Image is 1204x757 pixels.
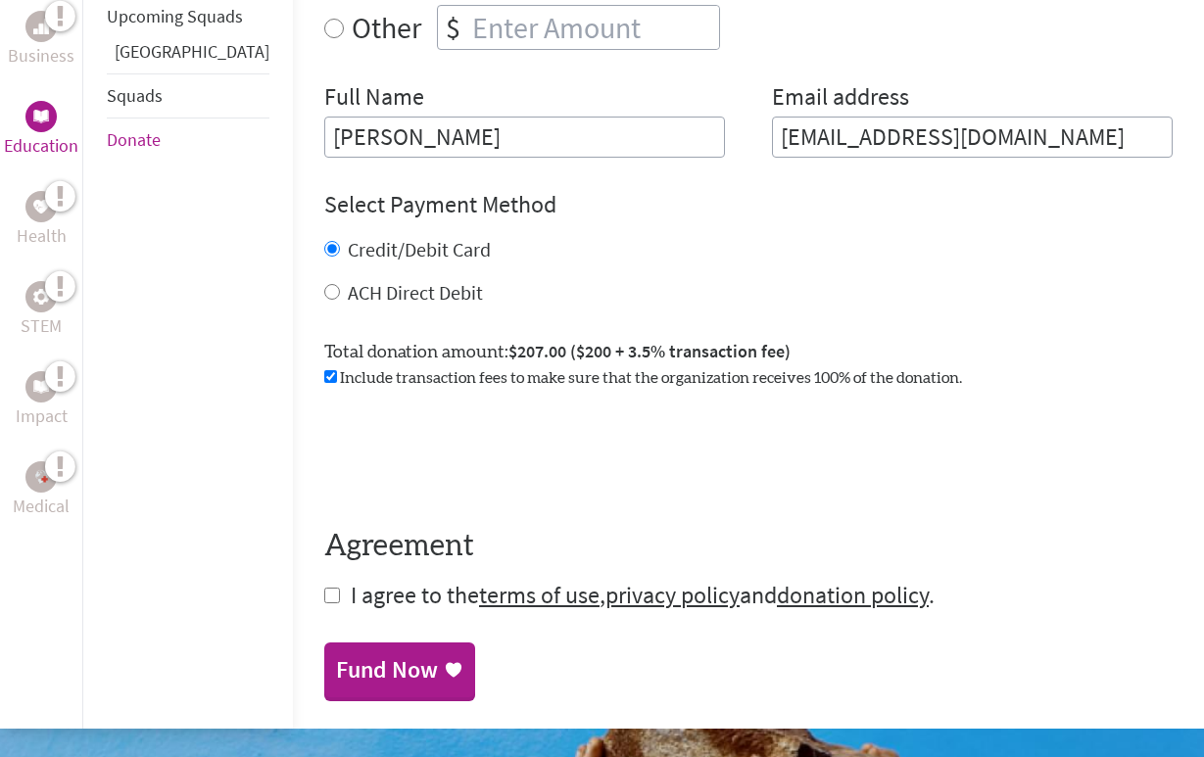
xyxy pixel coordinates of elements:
[8,42,74,70] p: Business
[107,5,243,27] a: Upcoming Squads
[438,6,468,49] div: $
[772,81,909,117] label: Email address
[25,101,57,132] div: Education
[348,280,483,305] label: ACH Direct Debit
[479,580,600,610] a: terms of use
[777,580,929,610] a: donation policy
[107,84,163,107] a: Squads
[33,200,49,213] img: Health
[25,281,57,312] div: STEM
[324,338,791,366] label: Total donation amount:
[324,81,424,117] label: Full Name
[33,469,49,485] img: Medical
[324,189,1173,220] h4: Select Payment Method
[4,101,78,160] a: EducationEducation
[336,654,438,686] div: Fund Now
[324,117,725,158] input: Enter Full Name
[25,191,57,222] div: Health
[13,493,70,520] p: Medical
[468,6,719,49] input: Enter Amount
[107,38,269,73] li: Belize
[508,340,791,362] span: $207.00 ($200 + 3.5% transaction fee)
[107,128,161,151] a: Donate
[8,11,74,70] a: BusinessBusiness
[25,371,57,402] div: Impact
[107,118,269,162] li: Donate
[340,370,962,386] span: Include transaction fees to make sure that the organization receives 100% of the donation.
[33,288,49,304] img: STEM
[605,580,740,610] a: privacy policy
[324,413,622,490] iframe: reCAPTCHA
[21,312,62,340] p: STEM
[33,19,49,34] img: Business
[772,117,1173,158] input: Your Email
[4,132,78,160] p: Education
[17,222,67,250] p: Health
[348,237,491,261] label: Credit/Debit Card
[33,110,49,123] img: Education
[25,11,57,42] div: Business
[324,642,475,697] a: Fund Now
[352,5,421,50] label: Other
[107,73,269,118] li: Squads
[16,402,68,430] p: Impact
[16,371,68,430] a: ImpactImpact
[115,40,269,63] a: [GEOGRAPHIC_DATA]
[324,529,1173,564] h4: Agreement
[351,580,935,610] span: I agree to the , and .
[25,461,57,493] div: Medical
[17,191,67,250] a: HealthHealth
[21,281,62,340] a: STEMSTEM
[33,380,49,394] img: Impact
[13,461,70,520] a: MedicalMedical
